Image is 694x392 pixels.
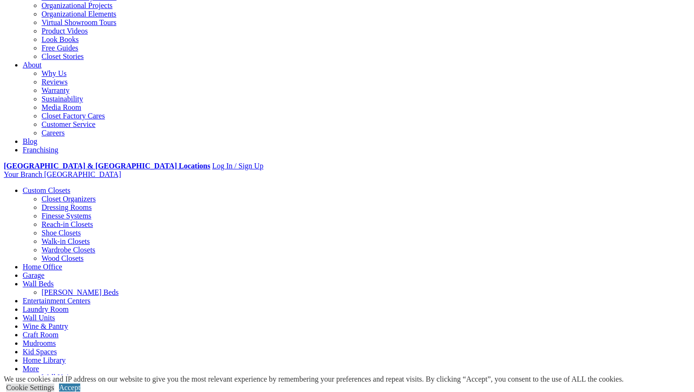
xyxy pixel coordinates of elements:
[42,95,83,103] a: Sustainability
[42,69,67,77] a: Why Us
[42,220,93,228] a: Reach-in Closets
[4,375,624,384] div: We use cookies and IP address on our website to give you the most relevant experience by remember...
[4,170,42,178] span: Your Branch
[42,120,95,128] a: Customer Service
[42,246,95,254] a: Wardrobe Closets
[23,314,55,322] a: Wall Units
[23,331,59,339] a: Craft Room
[42,212,91,220] a: Finesse Systems
[4,162,210,170] a: [GEOGRAPHIC_DATA] & [GEOGRAPHIC_DATA] Locations
[42,229,81,237] a: Shoe Closets
[23,348,57,356] a: Kid Spaces
[42,203,92,211] a: Dressing Rooms
[23,263,62,271] a: Home Office
[42,288,118,296] a: [PERSON_NAME] Beds
[42,373,74,381] a: Wall Units
[23,137,37,145] a: Blog
[42,52,84,60] a: Closet Stories
[23,356,66,364] a: Home Library
[42,1,112,9] a: Organizational Projects
[42,86,69,94] a: Warranty
[59,384,80,392] a: Accept
[23,365,39,373] a: More menu text will display only on big screen
[42,195,96,203] a: Closet Organizers
[212,162,263,170] a: Log In / Sign Up
[42,10,116,18] a: Organizational Elements
[23,322,68,330] a: Wine & Pantry
[23,297,91,305] a: Entertainment Centers
[42,103,81,111] a: Media Room
[23,305,68,313] a: Laundry Room
[42,237,90,245] a: Walk-in Closets
[42,129,65,137] a: Careers
[44,170,121,178] span: [GEOGRAPHIC_DATA]
[23,339,56,347] a: Mudrooms
[6,384,54,392] a: Cookie Settings
[42,254,84,262] a: Wood Closets
[42,78,68,86] a: Reviews
[42,35,79,43] a: Look Books
[42,18,117,26] a: Virtual Showroom Tours
[42,112,105,120] a: Closet Factory Cares
[4,170,121,178] a: Your Branch [GEOGRAPHIC_DATA]
[42,27,88,35] a: Product Videos
[23,61,42,69] a: About
[42,44,78,52] a: Free Guides
[23,186,70,194] a: Custom Closets
[23,146,59,154] a: Franchising
[23,271,44,279] a: Garage
[23,280,54,288] a: Wall Beds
